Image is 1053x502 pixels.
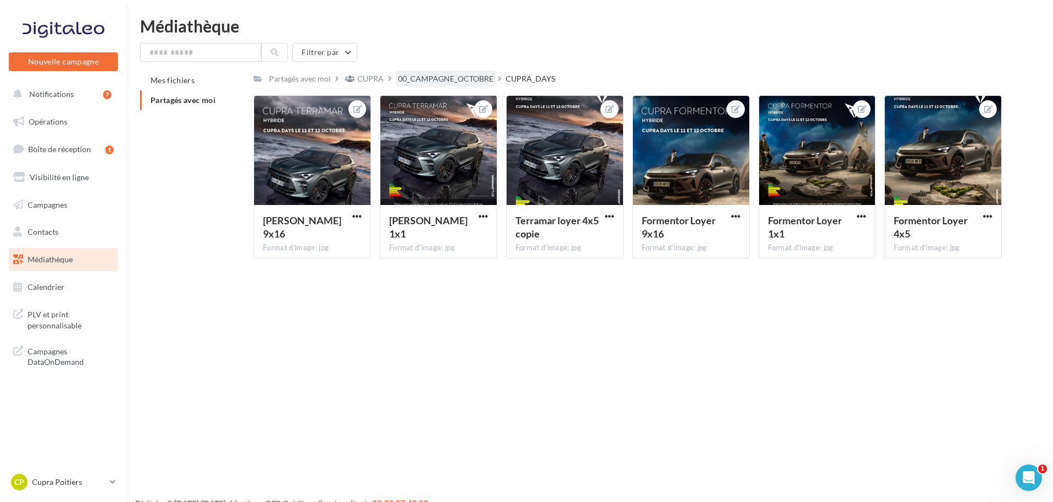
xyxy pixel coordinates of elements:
[7,110,120,133] a: Opérations
[263,243,362,253] div: Format d'image: jpg
[7,339,120,372] a: Campagnes DataOnDemand
[1016,465,1042,491] iframe: Intercom live chat
[28,282,65,292] span: Calendrier
[768,214,842,240] span: Formentor Loyer 1x1
[30,172,89,182] span: Visibilité en ligne
[7,83,116,106] button: Notifications 7
[7,276,120,299] a: Calendrier
[28,227,58,236] span: Contacts
[9,472,118,493] a: CP Cupra Poitiers
[292,43,357,62] button: Filtrer par
[515,214,599,240] span: Terramar loyer 4x5 copie
[1038,465,1047,473] span: 1
[7,137,120,161] a: Boîte de réception1
[151,95,216,105] span: Partagés avec moi
[506,73,555,84] div: CUPRA_DAYS
[389,214,468,240] span: Terramar Loyer 1x1
[28,144,91,154] span: Boîte de réception
[7,220,120,244] a: Contacts
[140,18,1040,34] div: Médiathèque
[14,477,24,488] span: CP
[105,145,114,154] div: 1
[642,243,740,253] div: Format d'image: jpg
[263,214,341,240] span: Terramar Loyer 9x16
[7,166,120,189] a: Visibilité en ligne
[894,243,992,253] div: Format d'image: jpg
[28,199,67,209] span: Campagnes
[515,243,614,253] div: Format d'image: jpg
[357,73,384,84] div: CUPRA
[7,248,120,271] a: Médiathèque
[9,52,118,71] button: Nouvelle campagne
[29,117,67,126] span: Opérations
[32,477,105,488] p: Cupra Poitiers
[7,193,120,217] a: Campagnes
[28,307,114,331] span: PLV et print personnalisable
[7,303,120,335] a: PLV et print personnalisable
[389,243,488,253] div: Format d'image: jpg
[398,73,493,84] div: 00_CAMPAGNE_OCTOBRE
[29,89,74,99] span: Notifications
[642,214,716,240] span: Formentor Loyer 9x16
[103,90,111,99] div: 7
[768,243,867,253] div: Format d'image: jpg
[28,344,114,368] span: Campagnes DataOnDemand
[28,255,73,264] span: Médiathèque
[269,73,331,84] div: Partagés avec moi
[894,214,968,240] span: Formentor Loyer 4x5
[151,75,195,85] span: Mes fichiers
